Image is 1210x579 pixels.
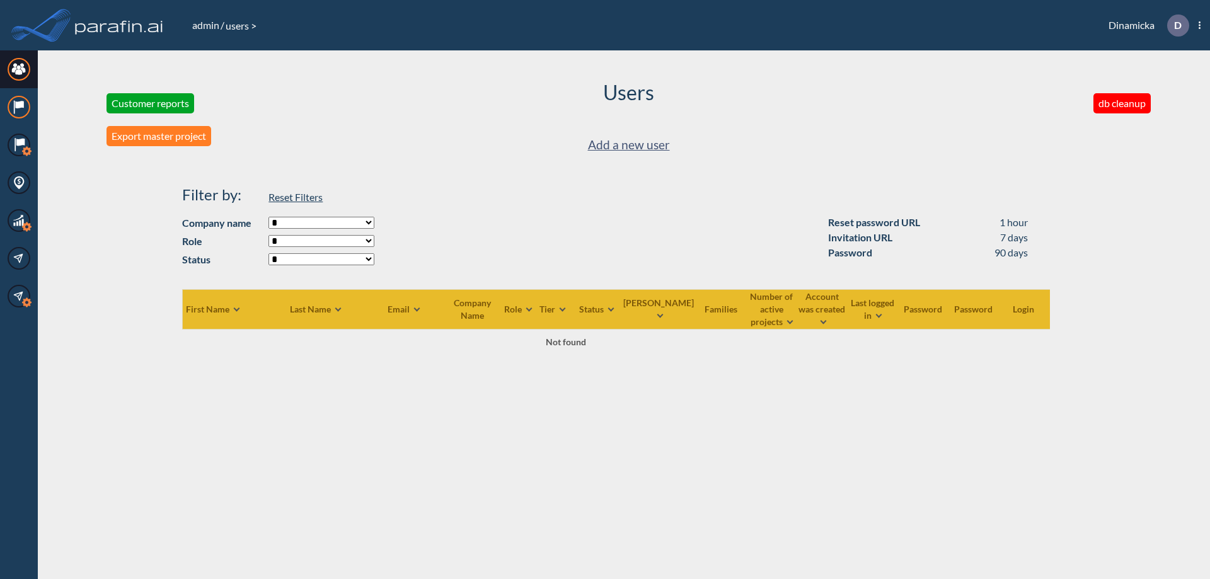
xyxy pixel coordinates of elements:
[191,18,224,33] li: /
[289,289,365,329] th: Last Name
[747,289,798,329] th: Number of active projects
[182,252,263,267] strong: Status
[182,215,263,231] strong: Company name
[1090,14,1201,37] div: Dinamicka
[182,329,949,354] td: Not found
[72,13,166,38] img: logo
[572,289,623,329] th: Status
[949,289,1000,329] th: Password
[1000,289,1050,329] th: Login
[994,245,1028,260] div: 90 days
[268,191,323,203] span: Reset Filters
[504,289,534,329] th: Role
[828,245,872,260] div: Password
[182,289,289,329] th: First Name
[623,289,697,329] th: [PERSON_NAME]
[365,289,444,329] th: Email
[848,289,899,329] th: Last logged in
[534,289,572,329] th: Tier
[191,19,221,31] a: admin
[107,93,194,113] button: Customer reports
[1000,215,1028,230] div: 1 hour
[107,126,211,146] button: Export master project
[182,234,263,249] strong: Role
[182,186,263,204] h4: Filter by:
[588,135,670,156] a: Add a new user
[224,20,258,32] span: users >
[1174,20,1182,31] p: D
[798,289,848,329] th: Account was created
[828,230,892,245] div: Invitation URL
[828,215,920,230] div: Reset password URL
[603,81,654,105] h2: Users
[697,289,747,329] th: Families
[444,289,504,329] th: Company Name
[899,289,949,329] th: Password
[1093,93,1151,113] button: db cleanup
[1000,230,1028,245] div: 7 days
